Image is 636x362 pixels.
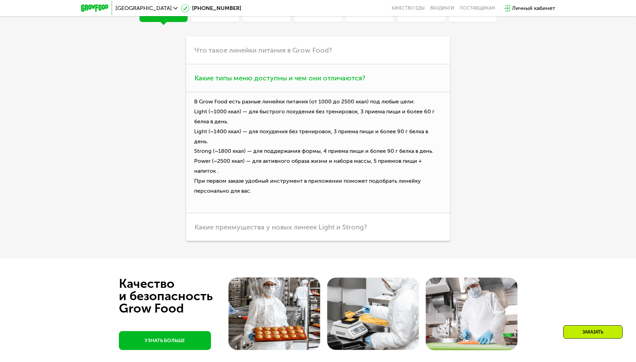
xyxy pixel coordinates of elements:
span: Что такое линейки питания в Grow Food? [194,46,332,54]
span: Какие типы меню доступны и чем они отличаются? [194,74,365,82]
p: В Grow Food есть разные линейки питания (от 1000 до 2500 ккал) под любые цели: Light (~1000 ккал)... [186,92,450,213]
a: [PHONE_NUMBER] [181,4,241,12]
a: Вендинги [430,5,454,11]
div: Личный кабинет [512,4,555,12]
div: Качество и безопасность Grow Food [119,278,238,315]
span: [GEOGRAPHIC_DATA] [115,5,172,11]
div: Заказать [563,325,623,339]
span: Какие преимущества у новых линеек Light и Strong? [194,223,367,231]
div: поставщикам [460,5,495,11]
a: УЗНАТЬ БОЛЬШЕ [119,331,211,350]
a: Качество еды [392,5,425,11]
